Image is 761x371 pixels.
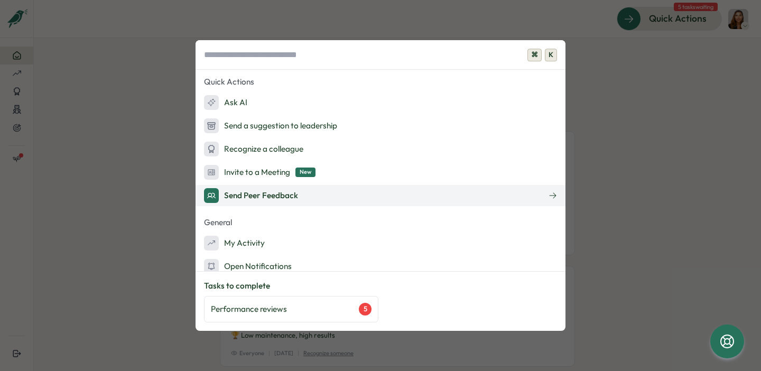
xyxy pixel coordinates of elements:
span: ⌘ [527,49,542,61]
div: Ask AI [204,95,247,110]
div: Invite to a Meeting [204,165,315,180]
button: Send a suggestion to leadership [196,115,565,136]
button: Invite to a MeetingNew [196,162,565,183]
p: General [196,215,565,230]
div: 5 [359,303,372,316]
span: K [545,49,557,61]
p: Performance reviews [211,303,287,315]
div: Send Peer Feedback [204,188,298,203]
button: Recognize a colleague [196,138,565,160]
div: Open Notifications [204,259,292,274]
div: Send a suggestion to leadership [204,118,337,133]
p: Quick Actions [196,74,565,90]
div: My Activity [204,236,265,251]
span: New [295,168,315,177]
div: Recognize a colleague [204,142,303,156]
button: Send Peer Feedback [196,185,565,206]
button: Ask AI [196,92,565,113]
button: Open Notifications [196,256,565,277]
button: My Activity [196,233,565,254]
p: Tasks to complete [204,280,557,292]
